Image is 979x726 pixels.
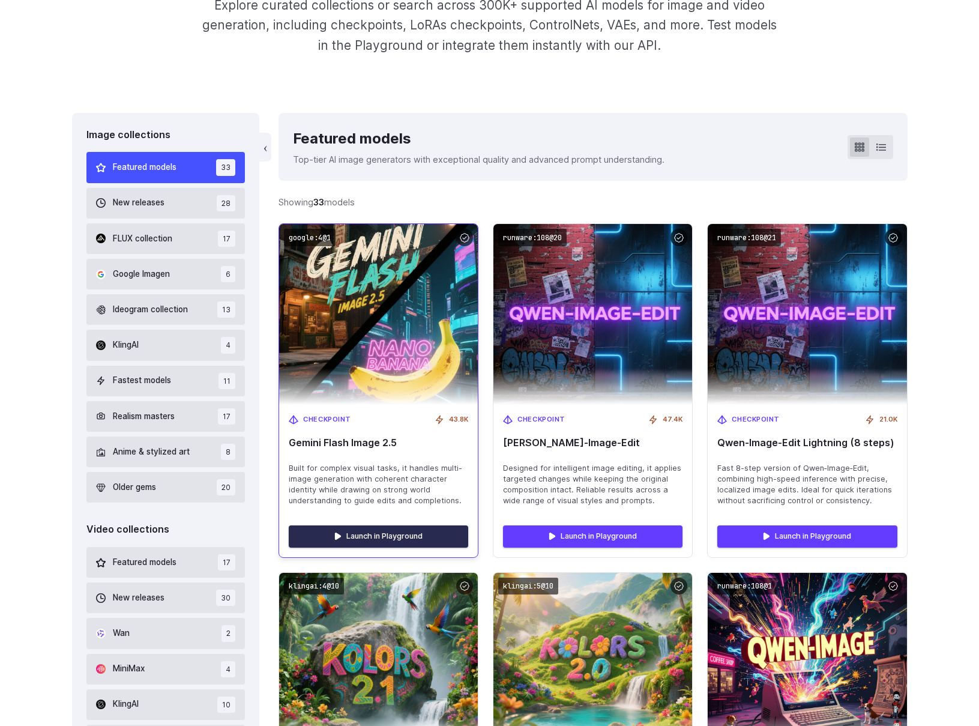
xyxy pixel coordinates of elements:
span: Anime & stylized art [113,446,190,459]
span: Ideogram collection [113,303,188,316]
div: Showing models [279,195,355,209]
button: Ideogram collection 13 [86,294,246,325]
strong: 33 [313,197,324,207]
code: runware:108@20 [498,229,567,246]
span: 33 [216,159,235,175]
button: New releases 28 [86,188,246,219]
span: 47.4K [663,414,682,425]
a: Launch in Playground [717,525,897,547]
span: Fast 8-step version of Qwen‑Image‑Edit, combining high-speed inference with precise, localized im... [717,463,897,506]
span: Google Imagen [113,268,170,281]
button: KlingAI 10 [86,689,246,720]
span: 6 [221,266,235,282]
button: ‹ [259,133,271,162]
span: Featured models [113,556,176,569]
button: MiniMax 4 [86,654,246,685]
span: MiniMax [113,662,145,676]
span: 17 [218,231,235,247]
span: Checkpoint [732,414,780,425]
span: Designed for intelligent image editing, it applies targeted changes while keeping the original co... [503,463,682,506]
span: KlingAI [113,698,139,711]
span: New releases [113,196,164,210]
span: 17 [218,408,235,425]
img: Gemini Flash Image 2.5 [270,215,488,414]
div: Featured models [293,127,664,150]
span: Checkpoint [303,414,351,425]
span: FLUX collection [113,232,172,246]
button: Google Imagen 6 [86,259,246,289]
div: Image collections [86,127,246,143]
span: 8 [221,444,235,460]
code: runware:108@1 [712,578,777,595]
img: Qwen‑Image‑Edit [493,224,692,405]
div: Video collections [86,522,246,537]
a: Launch in Playground [503,525,682,547]
button: Older gems 20 [86,472,246,503]
span: Fastest models [113,374,171,387]
a: Launch in Playground [289,525,468,547]
span: 28 [217,195,235,211]
span: [PERSON_NAME]‑Image‑Edit [503,437,682,449]
span: 43.8K [449,414,468,425]
span: 4 [221,337,235,353]
code: google:4@1 [284,229,336,246]
span: 21.0K [879,414,897,425]
span: 4 [221,661,235,677]
img: Qwen‑Image‑Edit Lightning (8 steps) [708,224,906,405]
button: FLUX collection 17 [86,223,246,254]
span: 13 [217,301,235,318]
button: Anime & stylized art 8 [86,437,246,467]
button: Wan 2 [86,618,246,649]
code: klingai:4@10 [284,578,344,595]
button: Fastest models 11 [86,366,246,396]
span: 2 [221,625,235,641]
span: Qwen‑Image‑Edit Lightning (8 steps) [717,437,897,449]
span: Older gems [113,481,156,494]
span: 11 [218,373,235,389]
button: Featured models 33 [86,152,246,183]
span: 30 [216,590,235,606]
button: Featured models 17 [86,547,246,578]
p: Top-tier AI image generators with exceptional quality and advanced prompt understanding. [293,153,664,166]
span: Wan [113,627,130,640]
button: Realism masters 17 [86,401,246,432]
code: runware:108@21 [712,229,781,246]
span: Realism masters [113,410,175,423]
span: 10 [217,697,235,713]
span: 20 [217,479,235,495]
span: Featured models [113,161,176,174]
span: Built for complex visual tasks, it handles multi-image generation with coherent character identit... [289,463,468,506]
span: 17 [218,554,235,570]
span: KlingAI [113,339,139,352]
button: KlingAI 4 [86,330,246,360]
code: klingai:5@10 [498,578,558,595]
span: Checkpoint [517,414,565,425]
span: New releases [113,591,164,605]
span: Gemini Flash Image 2.5 [289,437,468,449]
button: New releases 30 [86,582,246,613]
